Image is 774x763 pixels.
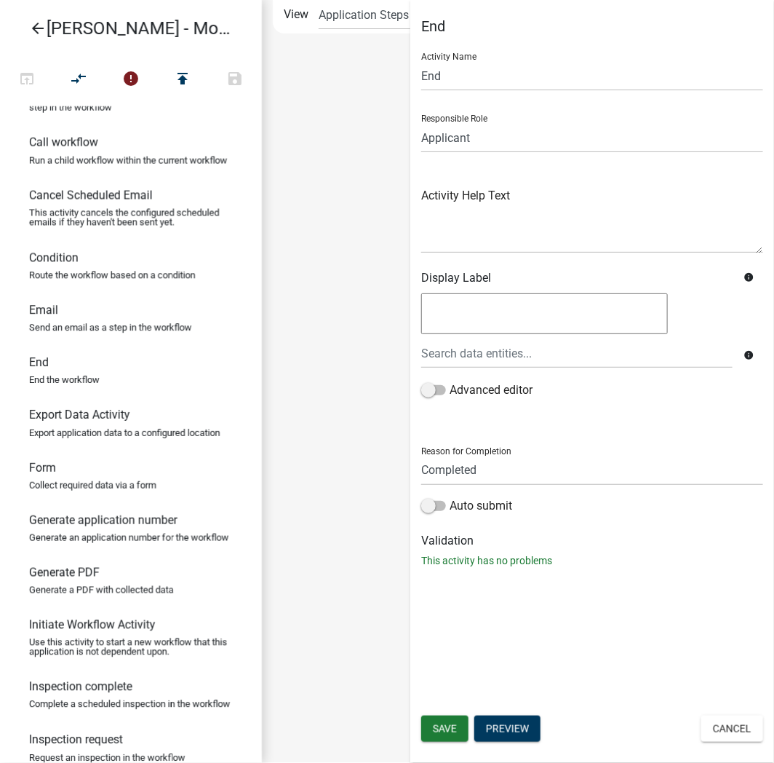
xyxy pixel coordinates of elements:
h6: Validation [421,534,763,547]
p: Route the workflow based on a condition [29,270,196,280]
i: compare_arrows [71,70,88,90]
a: [PERSON_NAME] - Module 2. Soil Analysis Request - Build a Workflow [12,12,239,45]
p: Run a child workflow within the current workflow [29,156,228,165]
i: info [743,350,754,360]
p: Request an inspection in the workflow [29,753,185,762]
h6: Inspection request [29,732,123,746]
h6: Email [29,303,58,317]
div: Workflow actions [1,64,261,99]
button: Test Workflow [1,64,53,95]
i: open_in_browser [18,70,36,90]
i: arrow_back [29,20,47,40]
i: error [122,70,140,90]
label: Advanced editor [421,381,532,399]
i: save [226,70,244,90]
h6: Display Label [421,271,733,285]
p: This activity has no problems [421,553,763,569]
i: info [743,272,754,282]
h6: Form [29,461,56,475]
h6: Generate application number [29,513,177,527]
button: 4 problems in this workflow [105,64,157,95]
p: Collect required data via a form [29,481,156,490]
p: This activity cancels the configured scheduled emails if they haven't been sent yet. [29,208,233,227]
button: Save [421,716,468,742]
button: Cancel [701,716,763,742]
p: Send an email as a step in the workflow [29,323,192,332]
button: Save [209,64,261,95]
h6: Condition [29,250,79,264]
h6: Call workflow [29,135,98,149]
p: Use this activity to start a new workflow that this application is not dependent upon. [29,638,233,657]
h6: Initiate Workflow Activity [29,618,156,632]
h6: Inspection complete [29,680,132,694]
h6: Export Data Activity [29,408,130,422]
p: End the workflow [29,375,100,384]
i: publish [174,70,191,90]
button: Publish [156,64,209,95]
input: Search data entities... [421,339,733,368]
span: Save [433,723,457,735]
h6: End [29,355,49,369]
label: Auto submit [421,497,512,515]
p: Complete a scheduled inspection in the workflow [29,700,231,709]
p: Export application data to a configured location [29,428,220,438]
p: Send an email with a calendar attachment as a step in the workflow [29,93,233,112]
button: Preview [474,716,540,742]
button: Auto Layout [52,64,105,95]
p: Generate an application number for the workflow [29,533,229,542]
p: Generate a PDF with collected data [29,585,174,595]
h6: Cancel Scheduled Email [29,189,153,202]
h5: End [421,17,763,35]
h6: Generate PDF [29,566,100,580]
